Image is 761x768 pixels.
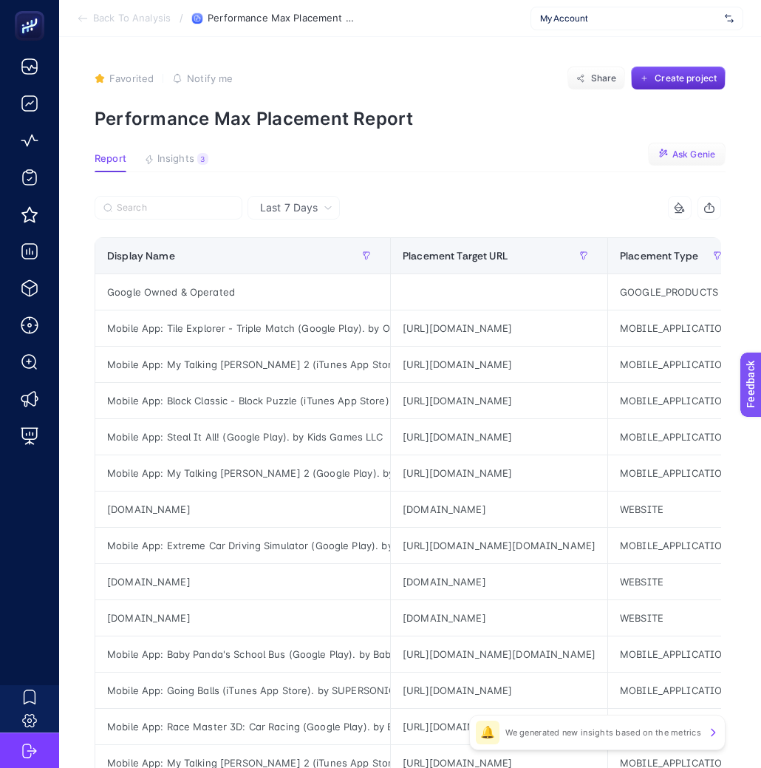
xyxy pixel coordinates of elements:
button: Share [567,67,625,90]
div: [DOMAIN_NAME] [391,600,607,636]
span: My Account [540,13,719,24]
div: Mobile App: Tile Explorer - Triple Match (Google Play). by Oakever Games [95,310,390,346]
button: Favorited [95,72,154,84]
div: MOBILE_APPLICATION [608,419,741,455]
span: Placement Type [620,250,698,262]
div: Mobile App: Baby Panda's School Bus (Google Play). by BabyBus [95,636,390,672]
span: Report [95,153,126,165]
img: svg%3e [725,11,734,26]
span: Back To Analysis [93,13,171,24]
div: [URL][DOMAIN_NAME] [391,383,607,418]
div: MOBILE_APPLICATION [608,347,741,382]
span: / [180,12,183,24]
div: [DOMAIN_NAME] [391,564,607,599]
p: We generated new insights based on the metrics [505,727,701,738]
div: MOBILE_APPLICATION [608,310,741,346]
div: [URL][DOMAIN_NAME] [391,419,607,455]
div: [URL][DOMAIN_NAME] [391,673,607,708]
span: Favorited [109,72,154,84]
div: WEBSITE [608,564,741,599]
span: Placement Target URL [403,250,508,262]
div: [DOMAIN_NAME] [95,564,390,599]
div: [URL][DOMAIN_NAME] [391,310,607,346]
p: Performance Max Placement Report [95,108,726,129]
div: [URL][DOMAIN_NAME] [391,455,607,491]
span: Share [591,72,617,84]
div: 3 [197,153,208,165]
button: Create project [631,67,726,90]
div: Mobile App: My Talking [PERSON_NAME] 2 (iTunes App Store). by Outfit7 Limited [95,347,390,382]
span: Performance Max Placement Report [208,13,355,24]
div: Mobile App: Extreme Car Driving Simulator (Google Play). by AxesInMotion Racing [95,528,390,563]
span: Feedback [9,4,56,16]
button: Notify me [172,72,233,84]
div: [URL][DOMAIN_NAME][DOMAIN_NAME] [391,636,607,672]
span: Display Name [107,250,175,262]
div: MOBILE_APPLICATION [608,636,741,672]
button: Ask Genie [648,143,726,166]
div: [URL][DOMAIN_NAME] [391,347,607,382]
span: Create project [655,72,717,84]
div: WEBSITE [608,600,741,636]
div: MOBILE_APPLICATION [608,709,741,744]
div: MOBILE_APPLICATION [608,528,741,563]
div: Mobile App: Going Balls (iTunes App Store). by SUPERSONIC STUDIOS LTD [95,673,390,708]
div: MOBILE_APPLICATION [608,383,741,418]
span: Insights [157,153,194,165]
div: WEBSITE [608,492,741,527]
div: MOBILE_APPLICATION [608,455,741,491]
div: [URL][DOMAIN_NAME] [391,709,607,744]
div: Mobile App: My Talking [PERSON_NAME] 2 (Google Play). by Outfit7 Limited [95,455,390,491]
input: Search [117,203,233,214]
span: Notify me [187,72,233,84]
div: MOBILE_APPLICATION [608,673,741,708]
div: [DOMAIN_NAME] [95,600,390,636]
div: [URL][DOMAIN_NAME][DOMAIN_NAME] [391,528,607,563]
div: GOOGLE_PRODUCTS [608,274,741,310]
div: Mobile App: Race Master 3D: Car Racing (Google Play). by Beresnev Games [95,709,390,744]
span: Ask Genie [672,149,715,160]
div: [DOMAIN_NAME] [391,492,607,527]
div: Mobile App: Block Classic - Block Puzzle (iTunes App Store). by ONETAP VIET NAM TECHNOLOGY COMPAN... [95,383,390,418]
div: Mobile App: Steal It All! (Google Play). by Kids Games LLC [95,419,390,455]
span: Last 7 Days [260,200,318,215]
div: Google Owned & Operated [95,274,390,310]
div: 🔔 [476,721,499,744]
div: [DOMAIN_NAME] [95,492,390,527]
